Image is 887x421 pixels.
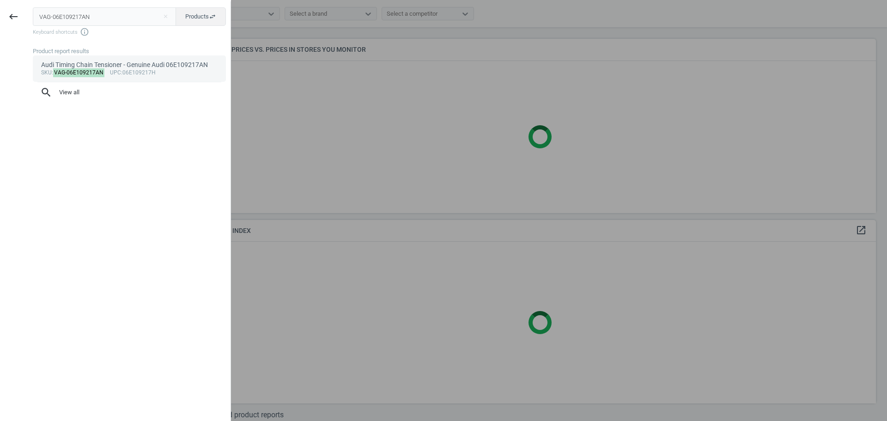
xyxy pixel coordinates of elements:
button: keyboard_backspace [3,6,24,28]
span: View all [40,86,219,98]
input: Enter the SKU or product name [33,7,176,26]
mark: VAG-06E109217AN [53,68,105,77]
div: Audi Timing Chain Tensioner - Genuine Audi 06E109217AN [41,61,218,69]
i: keyboard_backspace [8,11,19,22]
div: Product report results [33,47,231,55]
button: Close [158,12,172,21]
button: searchView all [33,82,226,103]
i: search [40,86,52,98]
span: upc [110,69,121,76]
i: info_outline [80,27,89,37]
button: Productsswap_horiz [176,7,226,26]
span: Keyboard shortcuts [33,27,226,37]
div: : :06E109217H [41,69,218,77]
span: sku [41,69,52,76]
span: Products [185,12,216,21]
i: swap_horiz [209,13,216,20]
